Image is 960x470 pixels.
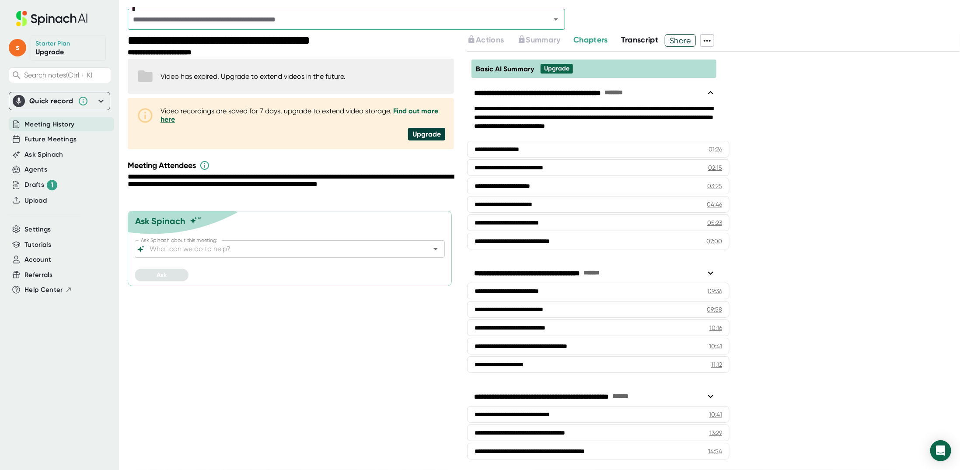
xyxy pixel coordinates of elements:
[135,269,189,281] button: Ask
[544,65,569,73] div: Upgrade
[24,285,63,295] span: Help Center
[708,163,722,172] div: 02:15
[24,180,57,190] div: Drafts
[13,92,106,110] div: Quick record
[709,323,722,332] div: 10:16
[621,34,659,46] button: Transcript
[573,34,608,46] button: Chapters
[930,440,951,461] div: Open Intercom Messenger
[476,35,504,45] span: Actions
[161,107,438,123] a: Find out more here
[706,237,722,246] div: 07:00
[9,39,26,56] span: s
[476,65,534,73] span: Basic AI Summary
[526,35,560,45] span: Summary
[24,119,74,130] button: Meeting History
[707,218,722,227] div: 05:23
[24,224,51,235] button: Settings
[35,48,64,56] a: Upgrade
[708,447,722,456] div: 14:54
[24,285,72,295] button: Help Center
[148,243,416,255] input: What can we do to help?
[550,13,562,25] button: Open
[709,428,722,437] div: 13:29
[157,271,167,279] span: Ask
[709,342,722,351] div: 10:41
[665,34,696,47] button: Share
[708,287,722,295] div: 09:36
[467,34,504,46] button: Actions
[24,134,77,144] button: Future Meetings
[665,33,695,48] span: Share
[517,34,560,46] button: Summary
[709,410,722,419] div: 10:41
[429,243,442,255] button: Open
[573,35,608,45] span: Chapters
[707,200,722,209] div: 04:46
[35,40,70,48] div: Starter Plan
[135,216,185,226] div: Ask Spinach
[621,35,659,45] span: Transcript
[408,128,445,140] div: Upgrade
[24,255,51,265] button: Account
[707,182,722,190] div: 03:25
[29,97,73,105] div: Quick record
[161,72,346,81] div: Video has expired. Upgrade to extend videos in the future.
[24,71,92,79] span: Search notes (Ctrl + K)
[24,165,47,175] button: Agents
[711,360,722,369] div: 11:12
[161,107,445,123] div: Video recordings are saved for 7 days, upgrade to extend video storage.
[128,160,456,171] div: Meeting Attendees
[707,305,722,314] div: 09:58
[47,180,57,190] div: 1
[24,180,57,190] button: Drafts 1
[24,150,63,160] button: Ask Spinach
[467,34,517,47] div: Upgrade to access
[24,240,51,250] button: Tutorials
[709,145,722,154] div: 01:26
[24,196,47,206] button: Upload
[24,270,52,280] button: Referrals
